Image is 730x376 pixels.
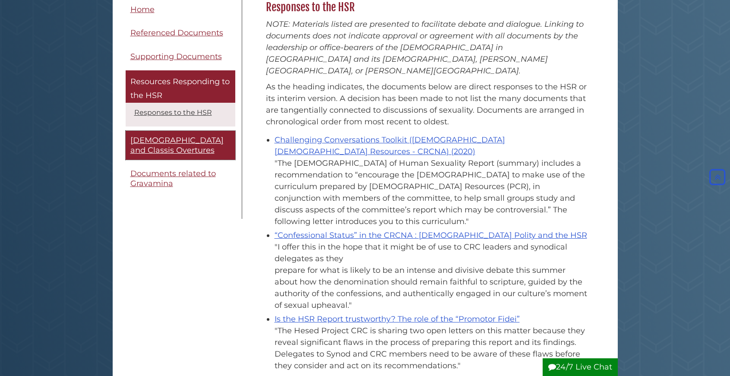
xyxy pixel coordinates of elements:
a: Supporting Documents [126,47,235,66]
a: “Confessional Status” in the CRCNA : [DEMOGRAPHIC_DATA] Polity and the HSR [275,231,587,240]
button: 24/7 Live Chat [543,358,618,376]
a: Referenced Documents [126,24,235,43]
a: Documents related to Gravamina [126,164,235,193]
span: Documents related to Gravamina [130,169,216,189]
a: [DEMOGRAPHIC_DATA] and Classis Overtures [126,131,235,160]
a: Responses to the HSR [134,109,212,117]
a: Resources Responding to the HSR [126,71,235,103]
span: Supporting Documents [130,52,222,61]
p: As the heading indicates, the documents below are direct responses to the HSR or its interim vers... [266,81,588,128]
em: NOTE: Materials listed are presented to facilitate debate and dialogue. Linking to documents does... [266,19,584,76]
span: Referenced Documents [130,28,223,38]
span: [DEMOGRAPHIC_DATA] and Classis Overtures [130,136,224,155]
h2: Responses to the HSR [262,0,592,14]
div: "The Hesed Project CRC is sharing two open letters on this matter because they reveal significant... [275,325,588,372]
a: Is the HSR Report trustworthy? The role of the “Promotor Fidei” [275,314,520,324]
div: "I offer this in the hope that it might be of use to CRC leaders and synodical delegates as they ... [275,241,588,311]
a: Challenging Conversations Toolkit ([DEMOGRAPHIC_DATA] [DEMOGRAPHIC_DATA] Resources - CRCNA) (2020) [275,135,505,156]
span: Home [130,5,155,14]
a: Back to Top [707,172,728,182]
div: "The [DEMOGRAPHIC_DATA] of Human Sexuality Report (summary) includes a recommendation to “encoura... [275,158,588,227]
span: Resources Responding to the HSR [130,77,230,101]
